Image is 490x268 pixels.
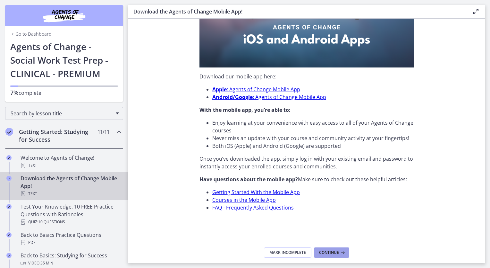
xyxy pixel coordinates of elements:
li: Enjoy learning at your convenience with easy access to all of your Agents of Change courses [212,119,414,134]
i: Completed [6,204,12,209]
p: Make sure to check out these helpful articles: [199,175,414,183]
i: Completed [6,176,12,181]
i: Completed [6,155,12,160]
p: complete [10,89,118,97]
span: 11 / 11 [97,128,109,136]
div: PDF [21,239,121,246]
span: 7% [10,89,19,96]
a: Courses in the Mobile App [212,196,276,203]
div: Video [21,259,121,267]
button: Mark Incomplete [264,247,311,258]
div: Back to Basics Practice Questions [21,231,121,246]
span: · 10 Questions [37,218,65,226]
div: Back to Basics: Studying for Success [21,252,121,267]
strong: With the mobile app, you’re able to: [199,106,291,113]
button: Continue [314,247,349,258]
strong: Android/Google [212,94,253,101]
p: Once you’ve downloaded the app, simply log in with your existing email and password to instantly ... [199,155,414,170]
i: Completed [5,128,13,136]
strong: Have questions about the mobile app? [199,176,298,183]
i: Completed [6,253,12,258]
h3: Download the Agents of Change Mobile App! [133,8,462,15]
div: Welcome to Agents of Change! [21,154,121,169]
h1: Agents of Change - Social Work Test Prep - CLINICAL - PREMIUM [10,40,118,80]
a: Android/Google: Agents of Change Mobile App [212,94,326,101]
h2: Getting Started: Studying for Success [19,128,97,143]
a: Apple: Agents of Change Mobile App [212,86,300,93]
a: Go to Dashboard [10,31,52,37]
p: Download our mobile app here: [199,73,414,80]
a: Getting Started With the Mobile App [212,189,300,196]
div: Text [21,190,121,198]
div: Download the Agents of Change Mobile App! [21,174,121,198]
i: Completed [6,232,12,237]
span: Mark Incomplete [269,250,306,255]
img: Agents of Change [26,8,103,23]
li: Both iOS (Apple) and Android (Google) are supported [212,142,414,150]
div: Quiz [21,218,121,226]
div: Test Your Knowledge: 10 FREE Practice Questions with Rationales [21,203,121,226]
a: FAQ - Frequently Asked Questions [212,204,294,211]
strong: Apple [212,86,227,93]
span: Continue [319,250,339,255]
li: Never miss an update with your course and community activity at your fingertips! [212,134,414,142]
div: Text [21,162,121,169]
span: Search by lesson title [11,110,113,117]
span: · 35 min [39,259,53,267]
div: Search by lesson title [5,107,123,120]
